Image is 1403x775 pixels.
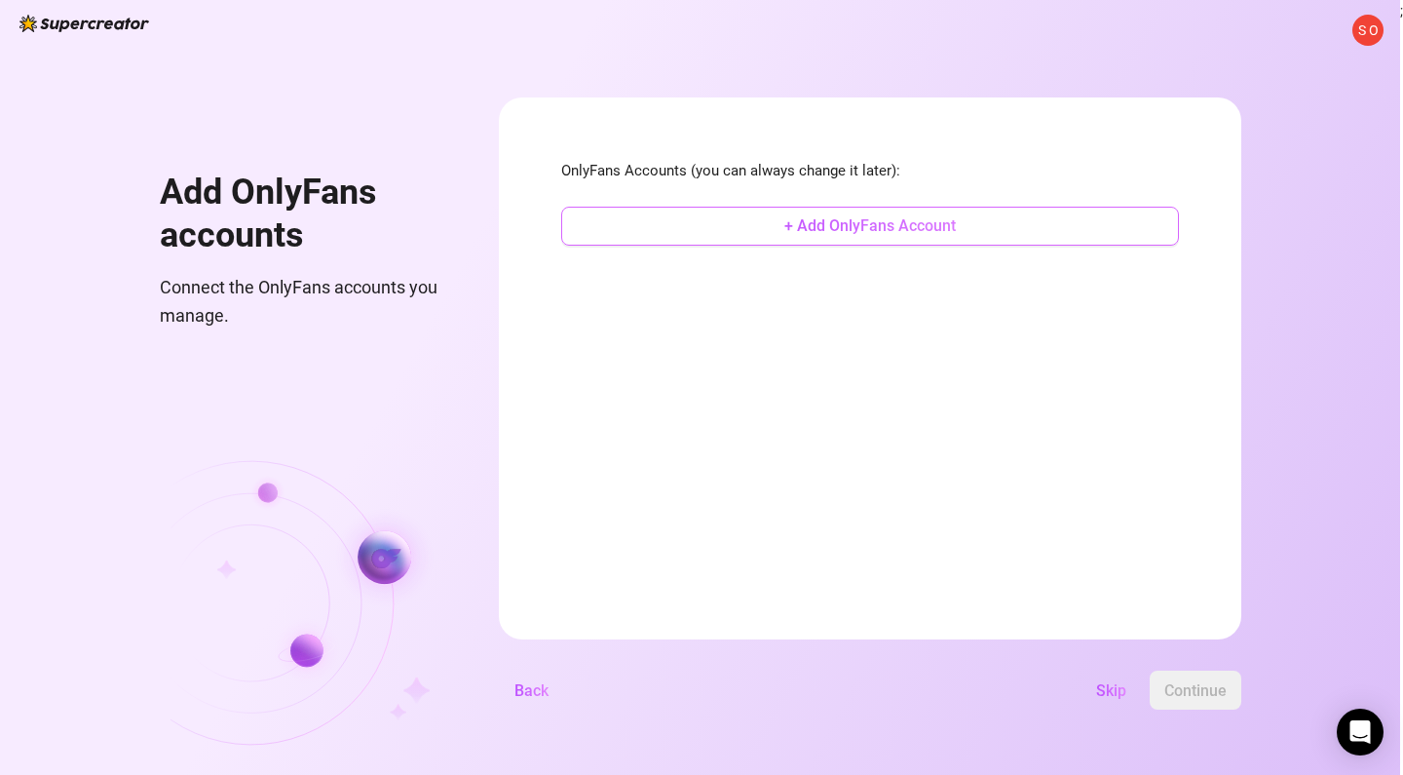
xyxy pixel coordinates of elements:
[499,671,564,710] button: Back
[561,160,1179,183] span: OnlyFans Accounts (you can always change it later):
[1096,681,1126,700] span: Skip
[1337,709,1384,756] div: Open Intercom Messenger
[1358,19,1379,41] span: S O
[19,15,149,32] img: logo
[1150,671,1241,710] button: Continue
[561,207,1179,246] button: + Add OnlyFans Account
[514,681,549,700] span: Back
[1081,671,1142,710] button: Skip
[160,274,452,329] span: Connect the OnlyFans accounts you manage.
[784,216,956,235] span: + Add OnlyFans Account
[160,172,452,256] h1: Add OnlyFans accounts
